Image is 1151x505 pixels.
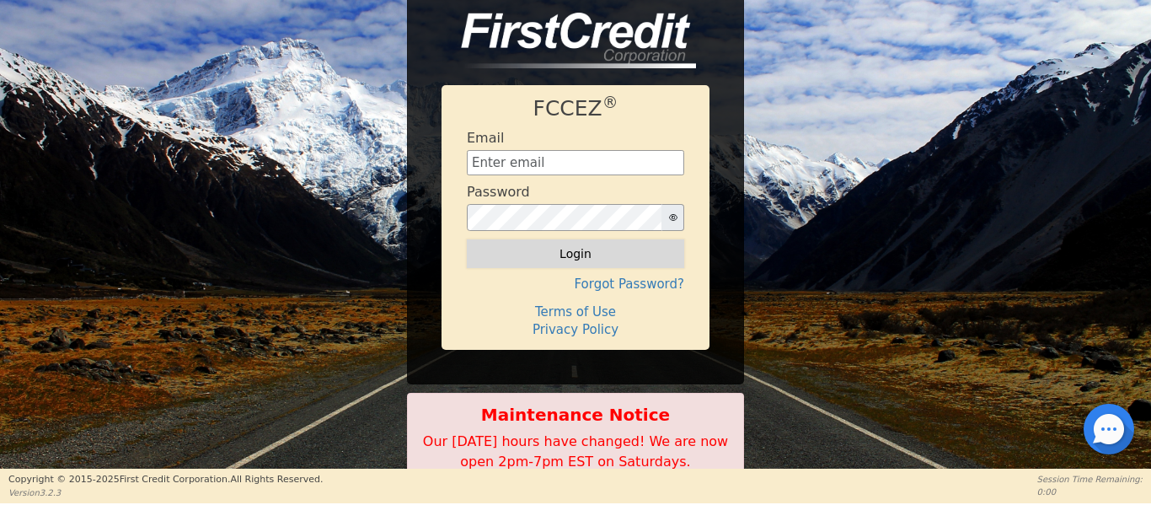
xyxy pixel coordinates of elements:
[467,277,684,292] h4: Forgot Password?
[1037,486,1143,498] p: 0:00
[230,474,323,485] span: All Rights Reserved.
[467,304,684,320] h4: Terms of Use
[467,239,684,268] button: Login
[467,204,662,231] input: password
[467,184,530,200] h4: Password
[8,473,323,487] p: Copyright © 2015- 2025 First Credit Corporation.
[1037,473,1143,486] p: Session Time Remaining:
[602,94,618,111] sup: ®
[467,96,684,121] h1: FCCEZ
[423,433,728,470] span: Our [DATE] hours have changed! We are now open 2pm-7pm EST on Saturdays.
[416,402,735,427] b: Maintenance Notice
[467,150,684,175] input: Enter email
[467,130,504,146] h4: Email
[467,322,684,337] h4: Privacy Policy
[8,486,323,499] p: Version 3.2.3
[442,13,696,68] img: logo-CMu_cnol.png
